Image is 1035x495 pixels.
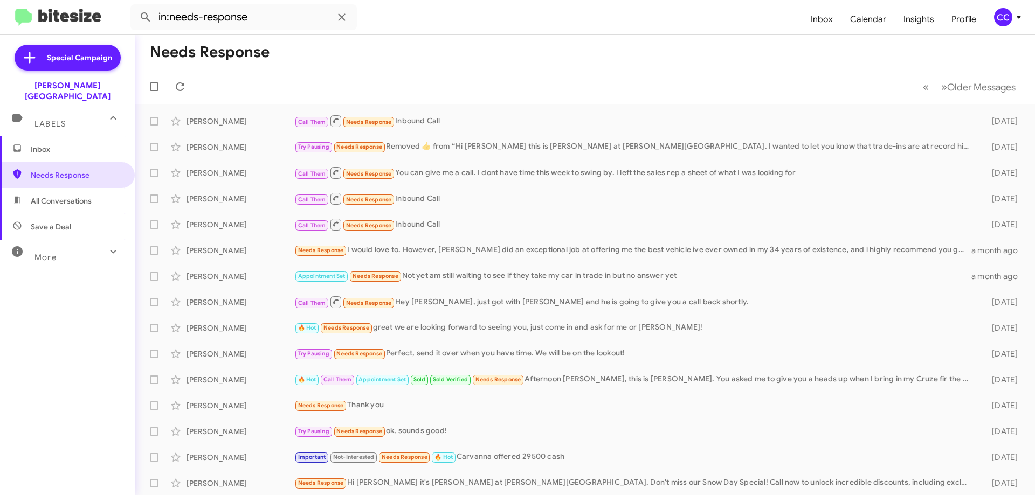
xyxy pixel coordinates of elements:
[841,4,895,35] span: Calendar
[358,376,406,383] span: Appointment Set
[187,219,294,230] div: [PERSON_NAME]
[298,273,346,280] span: Appointment Set
[975,452,1026,463] div: [DATE]
[34,119,66,129] span: Labels
[323,376,351,383] span: Call Them
[34,253,57,262] span: More
[895,4,943,35] a: Insights
[336,428,382,435] span: Needs Response
[975,168,1026,178] div: [DATE]
[294,192,975,205] div: Inbound Call
[323,324,369,331] span: Needs Response
[923,80,929,94] span: «
[975,400,1026,411] div: [DATE]
[336,143,382,150] span: Needs Response
[975,116,1026,127] div: [DATE]
[975,219,1026,230] div: [DATE]
[802,4,841,35] a: Inbox
[346,118,392,126] span: Needs Response
[975,478,1026,489] div: [DATE]
[917,76,1022,98] nav: Page navigation example
[294,477,975,489] div: Hi [PERSON_NAME] it's [PERSON_NAME] at [PERSON_NAME][GEOGRAPHIC_DATA]. Don't miss our Snow Day Sp...
[941,80,947,94] span: »
[298,350,329,357] span: Try Pausing
[31,196,92,206] span: All Conversations
[294,322,975,334] div: great we are looking forward to seeing you, just come in and ask for me or [PERSON_NAME]!
[298,299,326,306] span: Call Them
[294,399,975,412] div: Thank you
[187,168,294,178] div: [PERSON_NAME]
[31,144,122,155] span: Inbox
[187,348,294,359] div: [PERSON_NAME]
[975,193,1026,204] div: [DATE]
[975,426,1026,437] div: [DATE]
[294,347,975,360] div: Perfect, send it over when you have time. We will be on the lookout!
[298,479,344,486] span: Needs Response
[971,245,1026,256] div: a month ago
[434,454,453,461] span: 🔥 Hot
[346,170,392,177] span: Needs Response
[150,44,270,61] h1: Needs Response
[994,8,1012,26] div: CC
[294,244,971,256] div: I would love to. However, [PERSON_NAME] did an exceptional job at offering me the best vehicle iv...
[294,114,975,128] div: Inbound Call
[187,116,294,127] div: [PERSON_NAME]
[187,297,294,308] div: [PERSON_NAME]
[382,454,427,461] span: Needs Response
[187,142,294,152] div: [PERSON_NAME]
[336,350,382,357] span: Needs Response
[47,52,112,63] span: Special Campaign
[294,425,975,437] div: ok, sounds good!
[31,221,71,232] span: Save a Deal
[294,141,975,153] div: Removed ‌👍‌ from “ Hi [PERSON_NAME] this is [PERSON_NAME] at [PERSON_NAME][GEOGRAPHIC_DATA]. I wa...
[294,373,975,386] div: Afternoon [PERSON_NAME], this is [PERSON_NAME]. You asked me to give you a heads up when I bring ...
[15,45,121,71] a: Special Campaign
[294,166,975,179] div: You can give me a call. I dont have time this week to swing by. I left the sales rep a sheet of w...
[187,271,294,282] div: [PERSON_NAME]
[187,400,294,411] div: [PERSON_NAME]
[31,170,122,180] span: Needs Response
[346,196,392,203] span: Needs Response
[294,295,975,309] div: Hey [PERSON_NAME], just got with [PERSON_NAME] and he is going to give you a call back shortly.
[333,454,375,461] span: Not-Interested
[298,324,316,331] span: 🔥 Hot
[298,222,326,229] span: Call Them
[187,452,294,463] div: [PERSON_NAME]
[346,299,392,306] span: Needs Response
[187,193,294,204] div: [PERSON_NAME]
[294,451,975,463] div: Carvanna offered 29500 cash
[413,376,426,383] span: Sold
[298,454,326,461] span: Important
[187,323,294,333] div: [PERSON_NAME]
[346,222,392,229] span: Needs Response
[298,428,329,435] span: Try Pausing
[916,76,935,98] button: Previous
[433,376,468,383] span: Sold Verified
[130,4,357,30] input: Search
[187,426,294,437] div: [PERSON_NAME]
[971,271,1026,282] div: a month ago
[294,270,971,282] div: Not yet am still waiting to see if they take my car in trade in but no answer yet
[975,142,1026,152] div: [DATE]
[187,374,294,385] div: [PERSON_NAME]
[298,170,326,177] span: Call Them
[975,297,1026,308] div: [DATE]
[298,376,316,383] span: 🔥 Hot
[353,273,398,280] span: Needs Response
[975,374,1026,385] div: [DATE]
[187,245,294,256] div: [PERSON_NAME]
[935,76,1022,98] button: Next
[947,81,1016,93] span: Older Messages
[298,247,344,254] span: Needs Response
[298,143,329,150] span: Try Pausing
[975,348,1026,359] div: [DATE]
[475,376,521,383] span: Needs Response
[187,478,294,489] div: [PERSON_NAME]
[298,196,326,203] span: Call Them
[294,218,975,231] div: Inbound Call
[943,4,985,35] a: Profile
[298,402,344,409] span: Needs Response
